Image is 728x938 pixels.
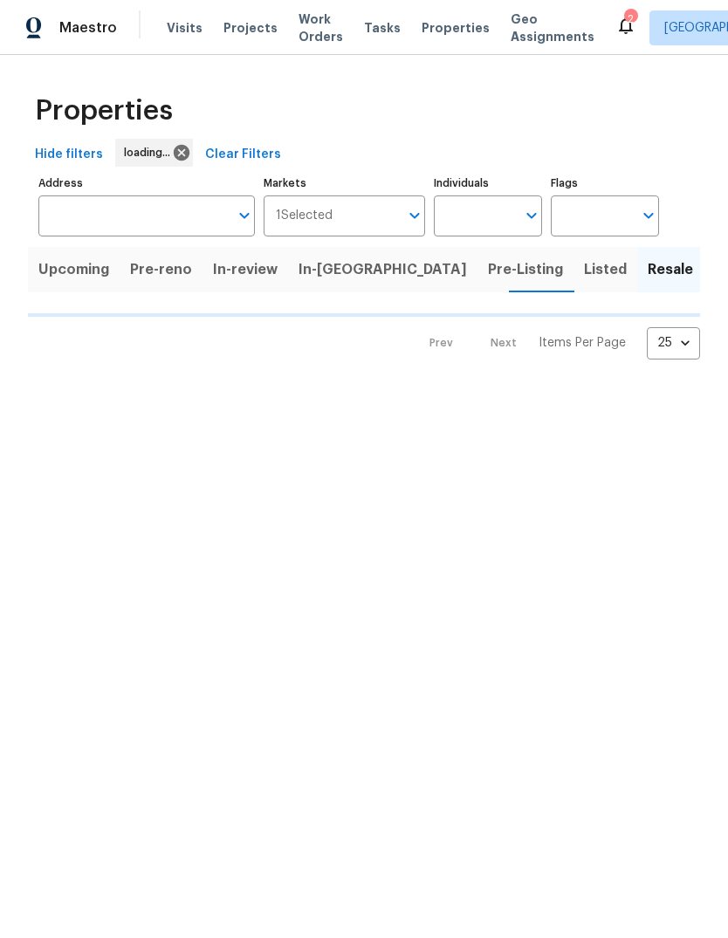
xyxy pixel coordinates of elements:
button: Open [402,203,427,228]
button: Hide filters [28,139,110,171]
span: loading... [124,144,177,161]
label: Individuals [434,178,542,188]
label: Flags [551,178,659,188]
span: 1 Selected [276,209,333,223]
span: Hide filters [35,144,103,166]
span: Properties [422,19,490,37]
span: Work Orders [299,10,343,45]
nav: Pagination Navigation [413,327,700,359]
button: Open [232,203,257,228]
span: Properties [35,102,173,120]
span: Tasks [364,22,401,34]
span: Upcoming [38,257,109,282]
span: Resale [648,257,693,282]
span: Maestro [59,19,117,37]
div: 25 [647,320,700,366]
div: loading... [115,139,193,167]
span: Clear Filters [205,144,281,166]
span: In-[GEOGRAPHIC_DATA] [299,257,467,282]
label: Address [38,178,255,188]
span: In-review [213,257,278,282]
p: Items Per Page [539,334,626,352]
label: Markets [264,178,426,188]
button: Clear Filters [198,139,288,171]
span: Visits [167,19,203,37]
button: Open [636,203,661,228]
span: Pre-reno [130,257,192,282]
div: 2 [624,10,636,28]
span: Projects [223,19,278,37]
button: Open [519,203,544,228]
span: Geo Assignments [511,10,594,45]
span: Pre-Listing [488,257,563,282]
span: Listed [584,257,627,282]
